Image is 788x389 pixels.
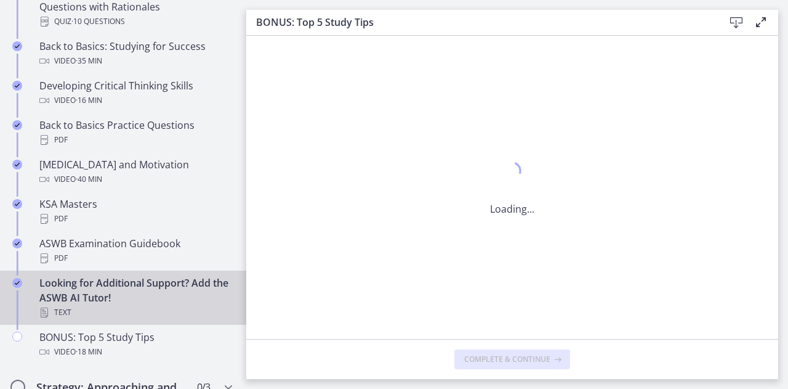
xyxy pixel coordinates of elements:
div: 1 [490,158,534,187]
div: KSA Masters [39,197,231,226]
div: Back to Basics: Studying for Success [39,39,231,68]
div: ASWB Examination Guidebook [39,236,231,266]
i: Completed [12,120,22,130]
div: Video [39,54,231,68]
div: PDF [39,211,231,226]
span: · 35 min [76,54,102,68]
div: Developing Critical Thinking Skills [39,78,231,108]
div: BONUS: Top 5 Study Tips [39,330,231,359]
div: Video [39,345,231,359]
p: Loading... [490,202,534,216]
div: Quiz [39,14,231,29]
span: · 10 Questions [71,14,125,29]
span: · 16 min [76,93,102,108]
div: PDF [39,133,231,147]
div: Back to Basics Practice Questions [39,118,231,147]
span: · 40 min [76,172,102,187]
i: Completed [12,199,22,209]
i: Completed [12,278,22,288]
div: PDF [39,251,231,266]
span: · 18 min [76,345,102,359]
i: Completed [12,41,22,51]
div: Video [39,93,231,108]
h3: BONUS: Top 5 Study Tips [256,15,704,30]
div: Looking for Additional Support? Add the ASWB AI Tutor! [39,276,231,320]
i: Completed [12,160,22,170]
i: Completed [12,81,22,91]
div: Video [39,172,231,187]
i: Completed [12,239,22,248]
div: Text [39,305,231,320]
button: Complete & continue [454,350,570,369]
span: Complete & continue [464,354,550,364]
div: [MEDICAL_DATA] and Motivation [39,157,231,187]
